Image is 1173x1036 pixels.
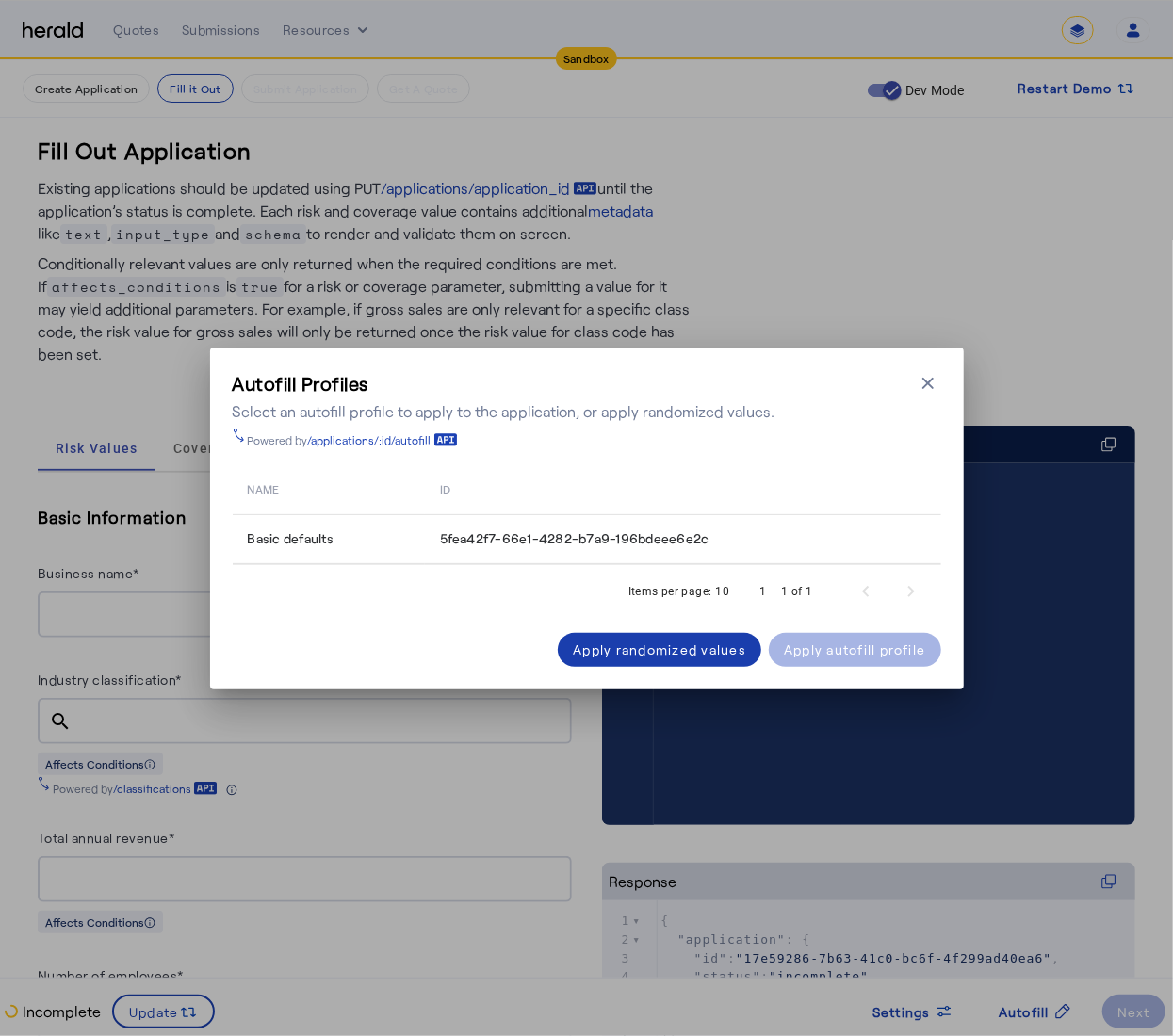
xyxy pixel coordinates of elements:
[233,400,775,423] div: Select an autofill profile to apply to the application, or apply randomized values.
[308,432,458,447] a: /applications/:id/autofill
[248,432,458,447] div: Powered by
[628,582,712,601] div: Items per page:
[440,529,709,548] span: 5fea42f7-66e1-4282-b7a9-196bdeee6e2c
[248,529,334,548] span: Basic defaults
[716,582,730,601] div: 10
[248,478,279,497] span: name
[558,633,761,667] button: Apply randomized values
[573,639,746,659] div: Apply randomized values
[760,582,813,601] div: 1 – 1 of 1
[440,478,450,497] span: id
[233,370,775,397] h3: Autofill Profiles
[233,462,941,565] table: Table view of all quotes submitted by your platform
